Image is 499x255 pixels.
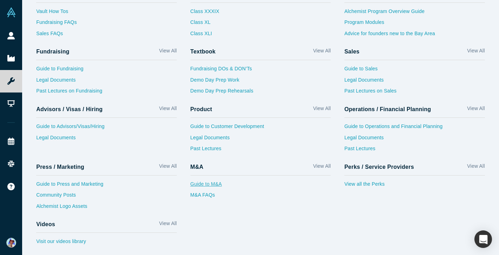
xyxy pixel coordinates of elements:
[344,145,485,156] a: Past Lectures
[36,19,177,30] a: Fundraising FAQs
[36,180,177,192] a: Guide to Press and Marketing
[344,76,485,88] a: Legal Documents
[190,106,212,113] h4: Product
[36,238,177,249] a: Visit our videos library
[36,134,177,145] a: Legal Documents
[159,220,177,230] a: View All
[467,47,485,57] a: View All
[159,162,177,173] a: View All
[159,47,177,57] a: View All
[190,87,331,98] a: Demo Day Prep Rehearsals
[190,19,219,30] a: Class XL
[344,65,485,76] a: Guide to Sales
[36,106,103,113] h4: Advisors / Visas / Hiring
[36,48,69,55] h4: Fundraising
[344,106,431,113] h4: Operations / Financial Planning
[344,30,485,41] a: Advice for founders new to the Bay Area
[36,87,177,98] a: Past Lectures on Fundraising
[344,134,485,145] a: Legal Documents
[344,48,359,55] h4: Sales
[313,105,331,115] a: View All
[190,134,331,145] a: Legal Documents
[190,8,219,19] a: Class XXXIX
[344,164,414,170] h4: Perks / Service Providers
[36,30,177,41] a: Sales FAQs
[344,123,485,134] a: Guide to Operations and Financial Planning
[36,8,177,19] a: Vault How Tos
[159,105,177,115] a: View All
[190,180,331,192] a: Guide to M&A
[190,123,331,134] a: Guide to Customer Development
[36,76,177,88] a: Legal Documents
[36,221,55,228] h4: Videos
[190,145,331,156] a: Past Lectures
[6,7,16,17] img: Alchemist Vault Logo
[467,162,485,173] a: View All
[190,65,331,76] a: Fundraising DOs & DON’Ts
[344,180,485,192] a: View all the Perks
[190,76,331,88] a: Demo Day Prep Work
[190,30,219,41] a: Class XLI
[36,123,177,134] a: Guide to Advisors/Visas/Hiring
[36,191,177,203] a: Community Posts
[36,164,84,170] h4: Press / Marketing
[36,65,177,76] a: Guide to Fundraising
[190,191,331,203] a: M&A FAQs
[313,162,331,173] a: View All
[467,105,485,115] a: View All
[190,164,203,170] h4: M&A
[190,48,216,55] h4: Textbook
[6,238,16,248] img: Sebastian Fallenbuchl's Account
[344,19,485,30] a: Program Modules
[313,47,331,57] a: View All
[344,8,485,19] a: Alchemist Program Overview Guide
[344,87,485,98] a: Past Lectures on Sales
[36,203,177,214] a: Alchemist Logo Assets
